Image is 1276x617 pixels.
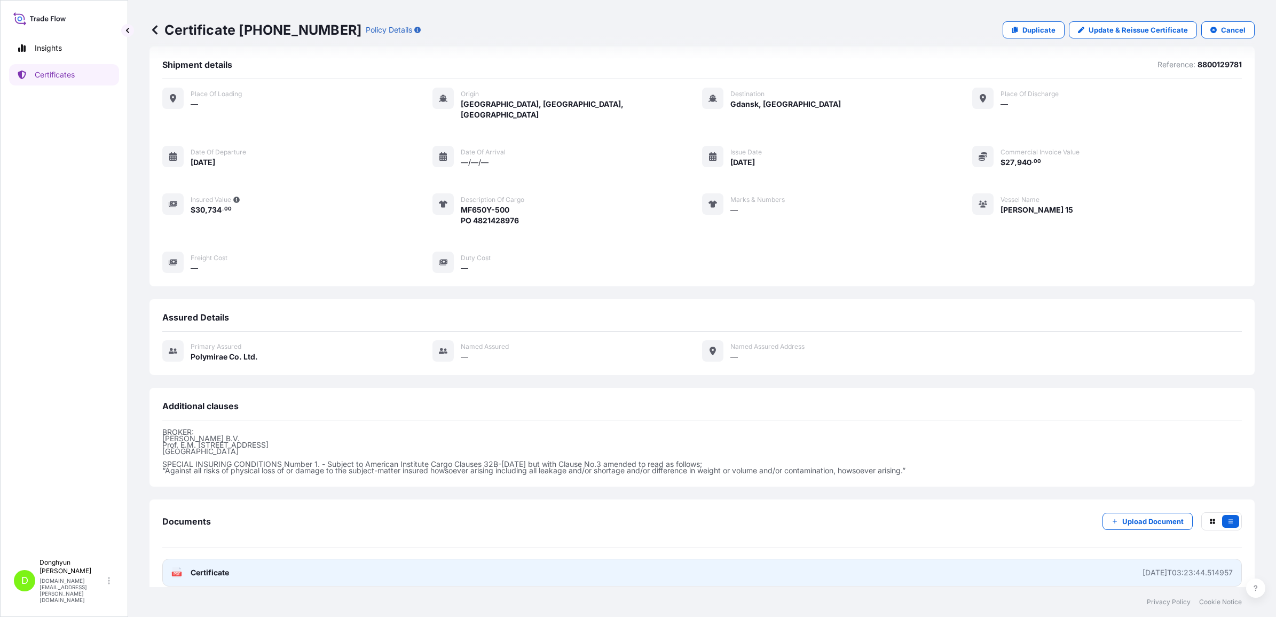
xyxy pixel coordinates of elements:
[1001,205,1073,215] span: [PERSON_NAME] 15
[1102,513,1193,530] button: Upload Document
[730,148,762,157] span: Issue Date
[730,342,805,351] span: Named Assured Address
[1089,25,1188,35] p: Update & Reissue Certificate
[461,90,479,98] span: Origin
[1031,160,1033,163] span: .
[195,206,205,214] span: 30
[1034,160,1041,163] span: 00
[162,312,229,323] span: Assured Details
[1198,59,1242,70] p: 8800129781
[1001,159,1005,166] span: $
[730,352,738,362] span: —
[1069,21,1197,38] a: Update & Reissue Certificate
[730,99,841,110] span: Gdansk, [GEOGRAPHIC_DATA]
[1199,598,1242,606] a: Cookie Notice
[191,263,198,274] span: —
[1001,99,1008,110] span: —
[1001,90,1059,98] span: Place of discharge
[162,559,1242,587] a: PDFCertificate[DATE]T03:23:44.514957
[1003,21,1065,38] a: Duplicate
[1005,159,1014,166] span: 27
[191,254,227,262] span: Freight Cost
[366,25,412,35] p: Policy Details
[191,206,195,214] span: $
[1122,516,1184,527] p: Upload Document
[191,196,231,204] span: Insured Value
[35,69,75,80] p: Certificates
[1201,21,1255,38] button: Cancel
[191,567,229,578] span: Certificate
[224,207,232,211] span: 00
[162,516,211,527] span: Documents
[40,577,106,603] p: [DOMAIN_NAME][EMAIL_ADDRESS][PERSON_NAME][DOMAIN_NAME]
[1022,25,1056,35] p: Duplicate
[730,157,755,168] span: [DATE]
[1157,59,1195,70] p: Reference:
[191,148,246,157] span: Date of departure
[1001,196,1039,204] span: Vessel Name
[174,572,180,576] text: PDF
[1017,159,1031,166] span: 940
[191,99,198,110] span: —
[191,90,242,98] span: Place of Loading
[162,429,1242,474] p: BROKER: [PERSON_NAME] B.V. Prof. E.M. [STREET_ADDRESS] [GEOGRAPHIC_DATA] SPECIAL INSURING CONDITI...
[730,205,738,215] span: —
[191,157,215,168] span: [DATE]
[191,352,258,362] span: Polymirae Co. Ltd.
[9,37,119,59] a: Insights
[205,206,208,214] span: ,
[461,148,506,157] span: Date of arrival
[40,558,106,575] p: Donghyun [PERSON_NAME]
[208,206,222,214] span: 734
[21,575,28,586] span: D
[162,401,239,411] span: Additional clauses
[461,157,489,168] span: —/—/—
[461,263,468,274] span: —
[222,207,224,211] span: .
[162,59,232,70] span: Shipment details
[9,64,119,85] a: Certificates
[730,90,765,98] span: Destination
[461,196,524,204] span: Description of cargo
[461,254,491,262] span: Duty Cost
[191,342,241,351] span: Primary assured
[461,342,509,351] span: Named Assured
[149,21,361,38] p: Certificate [PHONE_NUMBER]
[1147,598,1191,606] a: Privacy Policy
[1221,25,1246,35] p: Cancel
[461,205,519,226] span: MF650Y-500 PO 4821428976
[1014,159,1017,166] span: ,
[35,43,62,53] p: Insights
[730,196,785,204] span: Marks & Numbers
[461,352,468,362] span: —
[461,99,703,120] span: [GEOGRAPHIC_DATA], [GEOGRAPHIC_DATA], [GEOGRAPHIC_DATA]
[1143,567,1233,578] div: [DATE]T03:23:44.514957
[1001,148,1080,157] span: Commercial Invoice Value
